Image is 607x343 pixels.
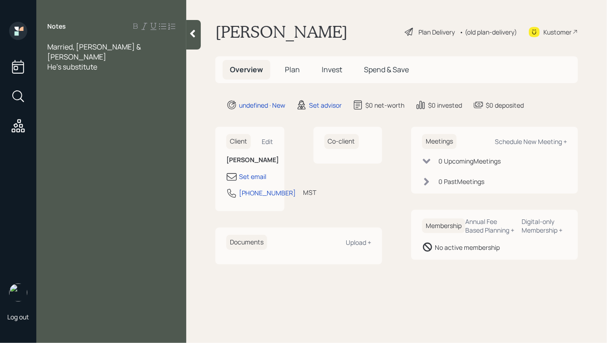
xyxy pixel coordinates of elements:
[422,219,465,234] h6: Membership
[324,134,359,149] h6: Co-client
[226,156,274,164] h6: [PERSON_NAME]
[239,172,266,181] div: Set email
[364,65,409,75] span: Spend & Save
[459,27,517,37] div: • (old plan-delivery)
[322,65,342,75] span: Invest
[239,100,285,110] div: undefined · New
[435,243,500,252] div: No active membership
[215,22,348,42] h1: [PERSON_NAME]
[262,137,274,146] div: Edit
[543,27,572,37] div: Kustomer
[365,100,404,110] div: $0 net-worth
[428,100,462,110] div: $0 invested
[438,177,484,186] div: 0 Past Meeting s
[465,217,515,234] div: Annual Fee Based Planning +
[230,65,263,75] span: Overview
[422,134,457,149] h6: Meetings
[418,27,455,37] div: Plan Delivery
[495,137,567,146] div: Schedule New Meeting +
[239,188,296,198] div: [PHONE_NUMBER]
[9,283,27,302] img: hunter_neumayer.jpg
[486,100,524,110] div: $0 deposited
[285,65,300,75] span: Plan
[47,42,142,62] span: Married, [PERSON_NAME] & [PERSON_NAME]
[47,62,97,72] span: He's substitute
[7,313,29,321] div: Log out
[309,100,342,110] div: Set advisor
[47,22,66,31] label: Notes
[226,134,251,149] h6: Client
[303,188,316,197] div: MST
[346,238,371,247] div: Upload +
[226,235,267,250] h6: Documents
[522,217,567,234] div: Digital-only Membership +
[438,156,501,166] div: 0 Upcoming Meeting s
